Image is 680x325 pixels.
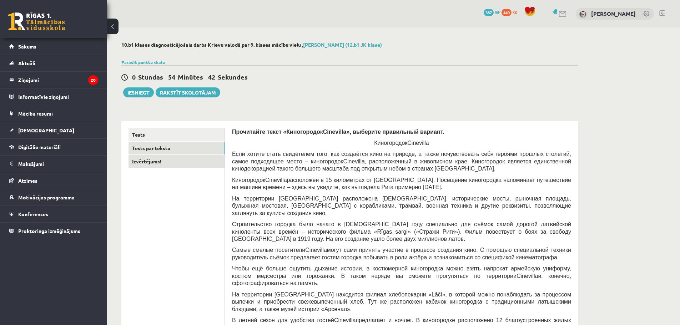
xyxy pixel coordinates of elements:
[9,72,98,88] a: Ziņojumi20
[18,211,48,217] span: Konferences
[88,75,98,85] i: 20
[18,127,74,133] span: [DEMOGRAPHIC_DATA]
[377,229,382,235] span: R
[484,9,500,15] a: 387 mP
[265,177,287,183] span: Cinevilla
[232,291,571,312] span: », в которой можно понаблюдать за процессом выпечки и приобрести свежевыпеченный хлеб. Тут же рас...
[9,206,98,222] a: Konferences
[495,9,500,15] span: mP
[232,317,334,323] span: В летний сезон для удобства гостей
[9,88,98,105] a: Informatīvie ziņojumi
[432,291,435,298] span: L
[156,87,220,97] a: Rakstīt skolotājam
[381,229,383,235] span: ī
[591,10,636,17] a: [PERSON_NAME]
[9,122,98,138] a: [DEMOGRAPHIC_DATA]
[9,223,98,239] a: Proktoringa izmēģinājums
[383,229,392,235] span: gas
[346,129,444,135] span: », выберите правильный вариант.
[232,195,571,216] span: На территории [GEOGRAPHIC_DATA] расположена [DEMOGRAPHIC_DATA], исторические мосты, рыночная площ...
[513,9,517,15] span: xp
[232,151,571,164] span: Если хотите стать свидетелем того, как создаётся кино на природе, а также почувствовать себя геро...
[18,43,36,50] span: Sākums
[168,73,175,81] span: 54
[232,247,571,260] span: могут сами принять участие в процессе создания кино. С помощью специальной техники руководитель с...
[232,177,571,191] span: расположен в 15 километрах от [GEOGRAPHIC_DATA]. Посещение киногородка напоминает путешествие на ...
[502,9,512,16] span: 449
[232,129,323,135] span: Прочитайте текст «Киногородок
[129,155,225,168] a: Izvērtējums!
[18,72,98,88] legend: Ziņojumi
[138,73,163,81] span: Stundas
[232,291,432,298] span: На территории [GEOGRAPHIC_DATA] находится филиал хлебопекарни «
[121,42,578,48] h2: 10.b1 klases diagnosticējošais darbs Krievu valodā par 9. klases mācību vielu ,
[579,11,586,18] img: Domenika Babane
[502,9,521,15] a: 449 xp
[18,228,80,234] span: Proktoringa izmēģinājums
[132,73,136,81] span: 0
[407,140,429,146] span: Cinevilla
[232,265,571,279] span: Чтобы ещё больше ощутить дыхание истории, в костюмерной киногородка можно взять напрокат армейску...
[18,156,98,172] legend: Maksājumi
[343,158,364,164] span: Cinevilla
[123,87,154,97] button: Iesniegt
[232,158,571,172] span: , расположенный в живописном крае. Киногородок является единственной кинодекорацией такого большо...
[9,139,98,155] a: Digitālie materiāli
[484,9,494,16] span: 387
[232,177,265,183] span: Киногородок
[208,73,215,81] span: 42
[232,247,305,253] span: Самые смелые посетители
[9,105,98,122] a: Mācību resursi
[218,73,248,81] span: Sekundes
[9,38,98,55] a: Sākums
[232,221,571,235] span: Строительство городка было начато в [DEMOGRAPHIC_DATA] году специально для съёмок самой дорогой л...
[9,156,98,172] a: Maksājumi
[18,177,37,184] span: Atzīmes
[441,291,442,298] span: i
[9,55,98,71] a: Aktuāli
[303,41,382,48] a: [PERSON_NAME] (12.b1 JK klase)
[18,110,53,117] span: Mācību resursi
[334,317,356,323] span: Cinevilla
[395,229,408,235] span: sargi
[323,129,347,135] span: Cinevilla
[18,88,98,105] legend: Informatīvie ziņojumi
[121,59,165,65] a: Parādīt punktu skalu
[9,172,98,189] a: Atzīmes
[8,12,65,30] a: Rīgas 1. Tālmācības vidusskola
[517,273,538,279] span: Cinevilla
[9,189,98,205] a: Motivācijas programma
[129,128,225,141] a: Tests
[374,140,407,146] span: Киногородок
[129,142,225,155] a: Tests par tekstu
[435,291,441,298] span: āč
[305,247,327,253] span: Cinevilla
[18,60,35,66] span: Aktuāli
[18,144,61,150] span: Digitālie materiāli
[178,73,203,81] span: Minūtes
[18,194,75,200] span: Motivācijas programma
